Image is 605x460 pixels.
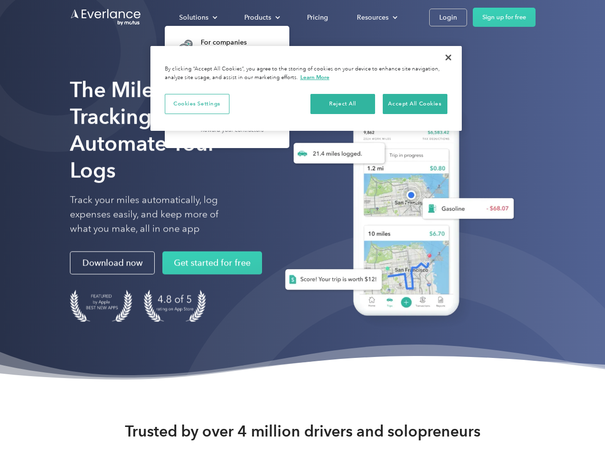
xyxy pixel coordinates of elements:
div: Products [235,9,288,26]
div: Privacy [150,46,462,131]
strong: Trusted by over 4 million drivers and solopreneurs [125,422,480,441]
div: Resources [357,11,388,23]
img: Badge for Featured by Apple Best New Apps [70,290,132,322]
nav: Solutions [165,26,289,148]
a: Pricing [297,9,338,26]
div: Pricing [307,11,328,23]
div: Login [439,11,457,23]
button: Cookies Settings [165,94,229,114]
a: For companiesEasy vehicle reimbursements [170,32,282,63]
div: Solutions [170,9,225,26]
div: Products [244,11,271,23]
img: Everlance, mileage tracker app, expense tracking app [270,91,522,330]
a: Go to homepage [70,8,142,26]
div: For companies [201,38,277,47]
button: Close [438,47,459,68]
a: Login [429,9,467,26]
a: Sign up for free [473,8,536,27]
div: Solutions [179,11,208,23]
button: Accept All Cookies [383,94,447,114]
img: 4.9 out of 5 stars on the app store [144,290,206,322]
div: By clicking “Accept All Cookies”, you agree to the storing of cookies on your device to enhance s... [165,65,447,82]
p: Track your miles automatically, log expenses easily, and keep more of what you make, all in one app [70,193,241,236]
a: Get started for free [162,252,262,275]
button: Reject All [310,94,375,114]
a: Download now [70,252,155,275]
div: Resources [347,9,405,26]
a: More information about your privacy, opens in a new tab [300,74,330,80]
div: Cookie banner [150,46,462,131]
